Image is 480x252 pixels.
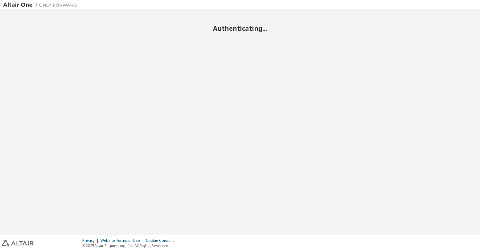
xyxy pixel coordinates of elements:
[82,238,101,243] div: Privacy
[146,238,178,243] div: Cookie Consent
[3,2,80,8] img: Altair One
[2,240,34,246] img: altair_logo.svg
[3,24,477,32] h2: Authenticating...
[82,243,178,248] p: © 2025 Altair Engineering, Inc. All Rights Reserved.
[101,238,146,243] div: Website Terms of Use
